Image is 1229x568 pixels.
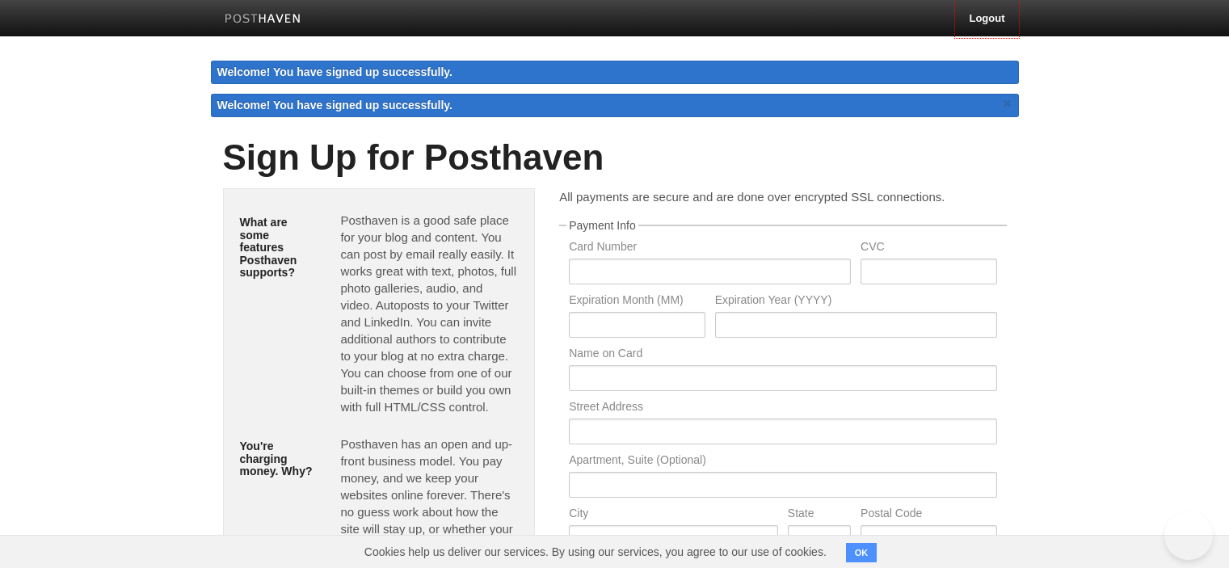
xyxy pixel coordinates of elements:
label: State [788,507,851,523]
p: Posthaven has an open and up-front business model. You pay money, and we keep your websites onlin... [340,435,518,554]
label: Expiration Year (YYYY) [715,294,997,309]
button: OK [846,543,878,562]
div: Welcome! You have signed up successfully. [211,61,1019,84]
label: CVC [861,241,996,256]
h1: Sign Up for Posthaven [223,138,1007,177]
iframe: Help Scout Beacon - Open [1164,511,1213,560]
label: Card Number [569,241,851,256]
span: Welcome! You have signed up successfully. [217,99,453,111]
span: Cookies help us deliver our services. By using our services, you agree to our use of cookies. [348,536,843,568]
label: Postal Code [861,507,996,523]
h5: You're charging money. Why? [240,440,317,478]
legend: Payment Info [566,220,638,231]
img: Posthaven-bar [225,14,301,26]
a: × [1000,94,1015,114]
h5: What are some features Posthaven supports? [240,217,317,279]
label: Apartment, Suite (Optional) [569,454,996,469]
p: All payments are secure and are done over encrypted SSL connections. [559,188,1006,205]
label: Name on Card [569,347,996,363]
p: Posthaven is a good safe place for your blog and content. You can post by email really easily. It... [340,212,518,415]
label: Street Address [569,401,996,416]
label: City [569,507,778,523]
label: Expiration Month (MM) [569,294,705,309]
